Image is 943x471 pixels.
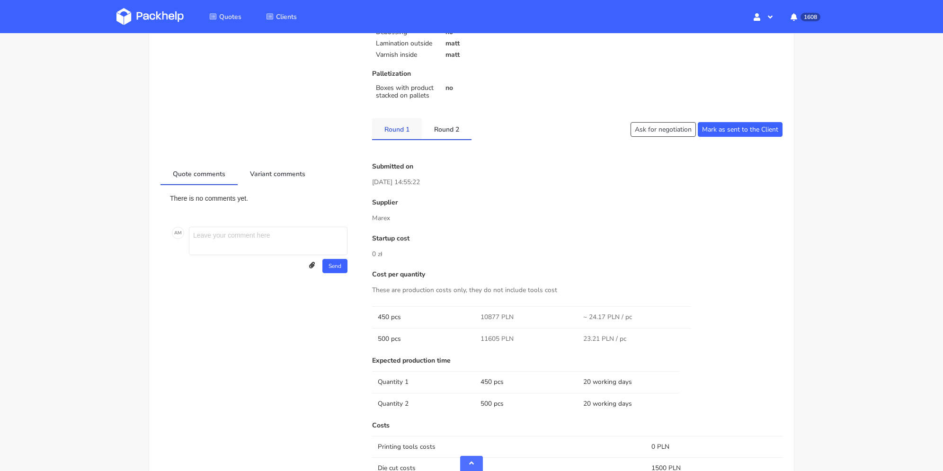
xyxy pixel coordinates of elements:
p: Supplier [372,199,783,206]
p: [DATE] 14:55:22 [372,177,783,187]
a: Clients [255,8,308,25]
p: Submitted on [372,163,783,170]
p: Lamination outside [376,40,434,47]
p: These are production costs only, they do not include tools cost [372,285,783,295]
p: Boxes with product stacked on pallets [376,84,434,99]
a: Quotes [198,8,253,25]
p: matt [445,51,571,59]
button: Ask for negotiation [631,122,696,137]
span: 10877 PLN [480,312,514,322]
a: Quote comments [160,163,238,184]
td: 20 working days [578,371,680,392]
button: Mark as sent to the Client [698,122,783,137]
p: Startup cost [372,235,783,242]
p: Palletization [372,70,570,78]
td: Quantity 2 [372,393,475,414]
td: 20 working days [578,393,680,414]
td: Quantity 1 [372,371,475,392]
td: 450 pcs [475,371,578,392]
p: no [445,84,571,92]
img: Dashboard [116,8,184,25]
td: 450 pcs [372,306,475,328]
span: 1608 [801,13,820,21]
td: 500 pcs [372,328,475,349]
p: There is no comments yet. [170,195,349,202]
td: Printing tools costs [372,436,646,457]
span: 11605 PLN [480,334,514,344]
span: A [174,227,178,239]
button: Send [322,259,347,273]
p: 0 zł [372,249,783,259]
a: Variant comments [238,163,318,184]
p: Costs [372,422,783,429]
span: Quotes [219,12,241,21]
td: 500 pcs [475,393,578,414]
p: Varnish inside [376,51,434,59]
p: Expected production time [372,357,783,364]
td: 0 PLN [646,436,783,457]
p: matt [445,40,571,47]
a: Round 1 [372,118,422,139]
button: 1608 [783,8,827,25]
span: Clients [276,12,297,21]
p: Debossing [376,28,434,36]
p: no [445,28,571,36]
p: Marex [372,213,783,223]
span: M [178,227,182,239]
a: Round 2 [422,118,471,139]
p: Cost per quantity [372,271,783,278]
span: 23.21 PLN / pc [583,334,626,344]
span: ~ 24.17 PLN / pc [583,312,632,322]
